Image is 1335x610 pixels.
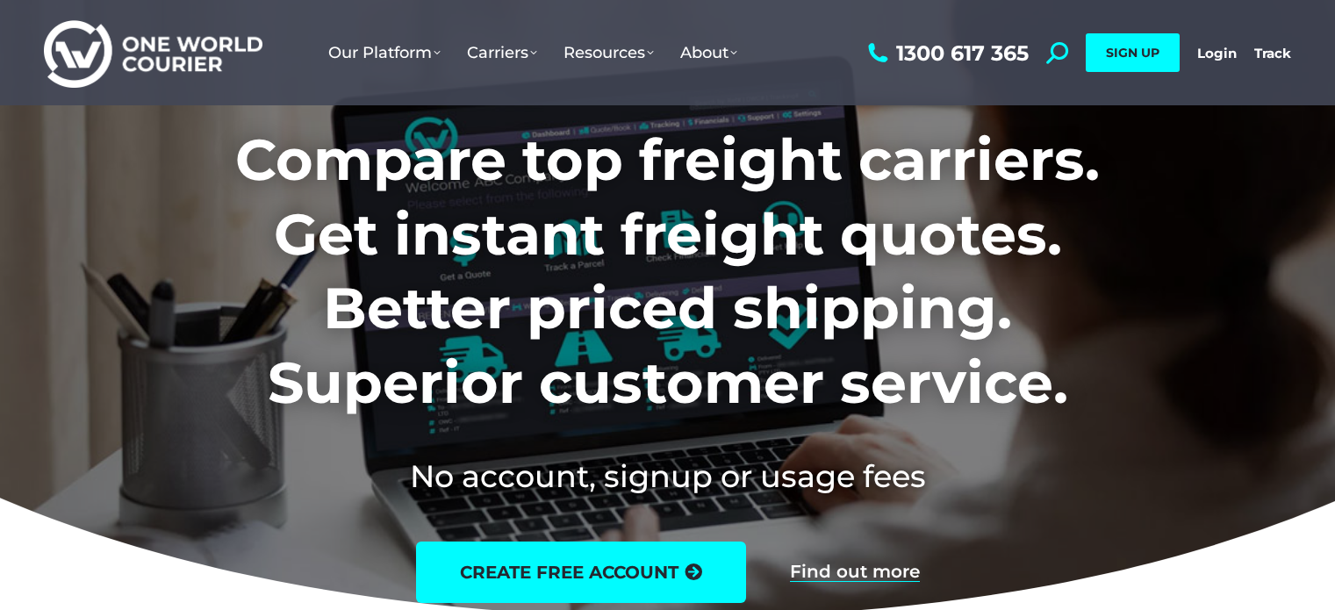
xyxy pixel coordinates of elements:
[1197,45,1237,61] a: Login
[119,123,1216,420] h1: Compare top freight carriers. Get instant freight quotes. Better priced shipping. Superior custom...
[680,43,737,62] span: About
[328,43,441,62] span: Our Platform
[44,18,262,89] img: One World Courier
[454,25,550,80] a: Carriers
[467,43,537,62] span: Carriers
[416,542,746,603] a: create free account
[1106,45,1159,61] span: SIGN UP
[1086,33,1180,72] a: SIGN UP
[563,43,654,62] span: Resources
[119,455,1216,498] h2: No account, signup or usage fees
[315,25,454,80] a: Our Platform
[1254,45,1291,61] a: Track
[550,25,667,80] a: Resources
[667,25,750,80] a: About
[864,42,1029,64] a: 1300 617 365
[790,563,920,582] a: Find out more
